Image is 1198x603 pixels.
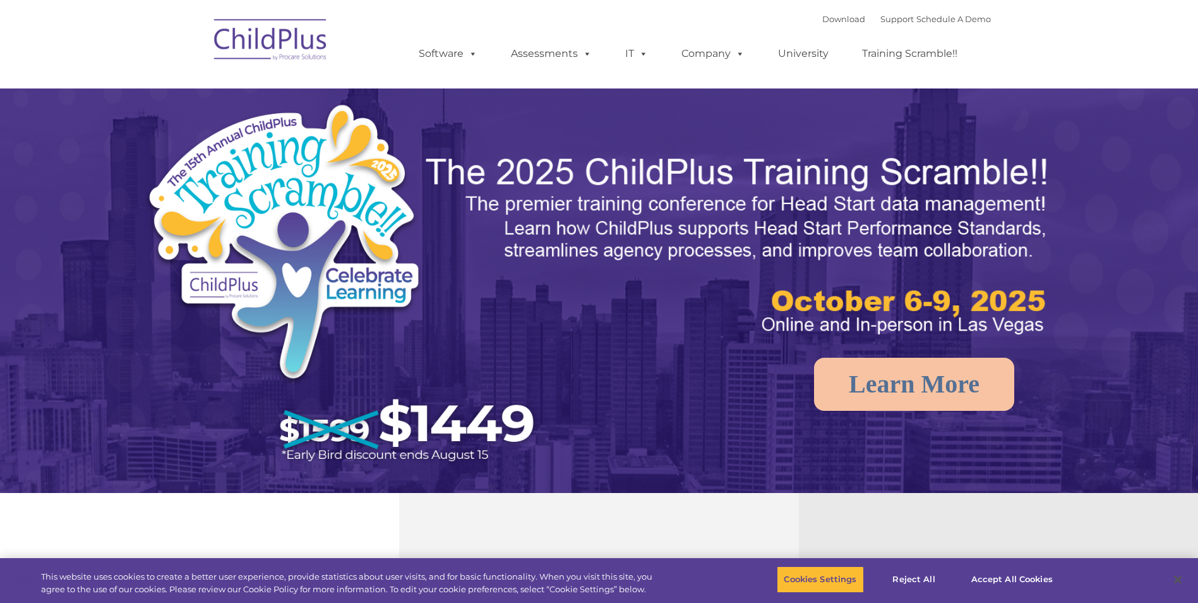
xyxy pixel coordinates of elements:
a: University [765,41,841,66]
a: Learn More [814,358,1014,411]
font: | [822,14,991,24]
a: Software [406,41,490,66]
a: IT [613,41,661,66]
div: This website uses cookies to create a better user experience, provide statistics about user visit... [41,571,659,595]
button: Cookies Settings [777,566,863,593]
button: Close [1164,566,1192,594]
a: Download [822,14,865,24]
button: Accept All Cookies [964,566,1060,593]
button: Reject All [875,566,954,593]
a: Support [880,14,914,24]
a: Training Scramble!! [849,41,970,66]
img: ChildPlus by Procare Solutions [208,10,334,73]
a: Schedule A Demo [916,14,991,24]
a: Assessments [498,41,604,66]
a: Company [669,41,757,66]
